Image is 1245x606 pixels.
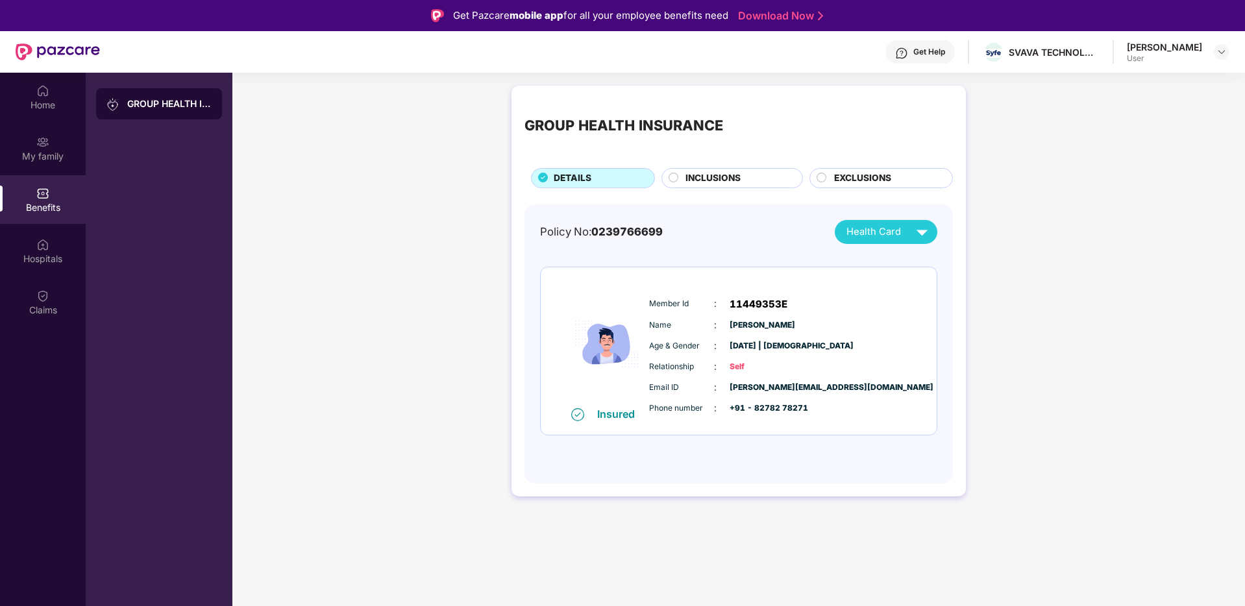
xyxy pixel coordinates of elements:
span: : [714,318,717,332]
img: svg+xml;base64,PHN2ZyB3aWR0aD0iMjAiIGhlaWdodD0iMjAiIHZpZXdCb3g9IjAgMCAyMCAyMCIgZmlsbD0ibm9uZSIgeG... [106,98,119,111]
a: Download Now [738,9,819,23]
span: Age & Gender [649,340,714,352]
img: svg+xml;base64,PHN2ZyBpZD0iQ2xhaW0iIHhtbG5zPSJodHRwOi8vd3d3LnczLm9yZy8yMDAwL3N2ZyIgd2lkdGg9IjIwIi... [36,289,49,302]
div: Insured [597,407,643,420]
span: Member Id [649,298,714,310]
img: New Pazcare Logo [16,43,100,60]
span: Health Card [846,224,901,239]
span: : [714,359,717,374]
img: svg+xml;base64,PHN2ZyB3aWR0aD0iMjAiIGhlaWdodD0iMjAiIHZpZXdCb3g9IjAgMCAyMCAyMCIgZmlsbD0ibm9uZSIgeG... [36,136,49,149]
img: download.png [984,49,1003,58]
div: GROUP HEALTH INSURANCE [127,97,212,110]
span: 0239766699 [591,225,663,238]
div: Get Help [913,47,945,57]
span: Self [730,361,795,373]
div: GROUP HEALTH INSURANCE [524,114,723,136]
span: [PERSON_NAME][EMAIL_ADDRESS][DOMAIN_NAME] [730,382,795,394]
img: svg+xml;base64,PHN2ZyBpZD0iSG9tZSIgeG1sbnM9Imh0dHA6Ly93d3cudzMub3JnLzIwMDAvc3ZnIiB3aWR0aD0iMjAiIG... [36,84,49,97]
span: : [714,401,717,415]
span: +91 - 82782 78271 [730,402,795,415]
img: svg+xml;base64,PHN2ZyBpZD0iQmVuZWZpdHMiIHhtbG5zPSJodHRwOi8vd3d3LnczLm9yZy8yMDAwL3N2ZyIgd2lkdGg9Ij... [36,187,49,200]
span: : [714,297,717,311]
span: Phone number [649,402,714,415]
span: Name [649,319,714,332]
div: Policy No: [540,223,663,240]
span: DETAILS [554,171,591,186]
span: Relationship [649,361,714,373]
span: [PERSON_NAME] [730,319,795,332]
div: Get Pazcare for all your employee benefits need [453,8,728,23]
img: svg+xml;base64,PHN2ZyB4bWxucz0iaHR0cDovL3d3dy53My5vcmcvMjAwMC9zdmciIHdpZHRoPSIxNiIgaGVpZ2h0PSIxNi... [571,408,584,421]
img: icon [568,281,646,407]
strong: mobile app [510,9,563,21]
span: [DATE] | [DEMOGRAPHIC_DATA] [730,340,795,352]
img: Logo [431,9,444,22]
span: : [714,339,717,353]
span: Email ID [649,382,714,394]
span: : [714,380,717,394]
img: svg+xml;base64,PHN2ZyBpZD0iSG9zcGl0YWxzIiB4bWxucz0iaHR0cDovL3d3dy53My5vcmcvMjAwMC9zdmciIHdpZHRoPS... [36,238,49,251]
img: Stroke [818,9,823,23]
img: svg+xml;base64,PHN2ZyB4bWxucz0iaHR0cDovL3d3dy53My5vcmcvMjAwMC9zdmciIHZpZXdCb3g9IjAgMCAyNCAyNCIgd2... [911,221,933,243]
div: SVAVA TECHNOLOGIES INDIA PRIVATE LIMITED [1009,46,1100,58]
div: User [1127,53,1202,64]
span: 11449353E [730,297,787,312]
img: svg+xml;base64,PHN2ZyBpZD0iSGVscC0zMngzMiIgeG1sbnM9Imh0dHA6Ly93d3cudzMub3JnLzIwMDAvc3ZnIiB3aWR0aD... [895,47,908,60]
span: INCLUSIONS [685,171,741,186]
div: [PERSON_NAME] [1127,41,1202,53]
img: svg+xml;base64,PHN2ZyBpZD0iRHJvcGRvd24tMzJ4MzIiIHhtbG5zPSJodHRwOi8vd3d3LnczLm9yZy8yMDAwL3N2ZyIgd2... [1216,47,1227,57]
span: EXCLUSIONS [834,171,891,186]
button: Health Card [835,220,937,244]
